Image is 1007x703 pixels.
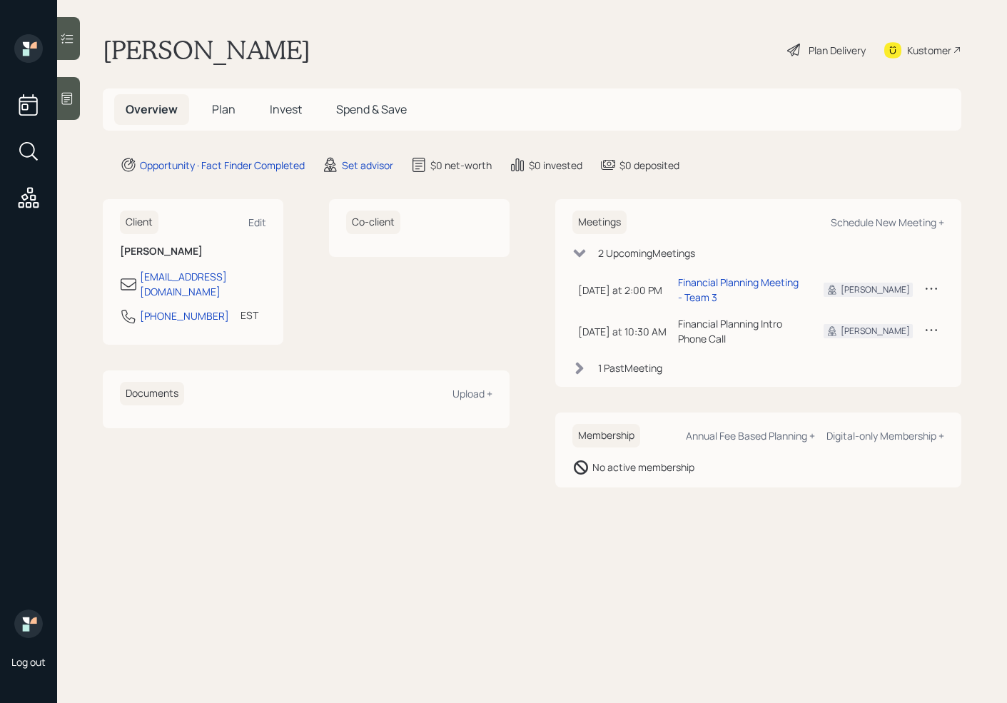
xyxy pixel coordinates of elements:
span: Invest [270,101,302,117]
div: [PHONE_NUMBER] [140,308,229,323]
div: Opportunity · Fact Finder Completed [140,158,305,173]
div: Financial Planning Intro Phone Call [678,316,801,346]
h1: [PERSON_NAME] [103,34,310,66]
div: $0 invested [529,158,582,173]
div: EST [241,308,258,323]
div: Plan Delivery [809,43,866,58]
div: [DATE] at 2:00 PM [578,283,667,298]
div: Set advisor [342,158,393,173]
div: [EMAIL_ADDRESS][DOMAIN_NAME] [140,269,266,299]
div: No active membership [592,460,694,475]
h6: Co-client [346,211,400,234]
div: [PERSON_NAME] [841,283,910,296]
div: Log out [11,655,46,669]
span: Overview [126,101,178,117]
div: Annual Fee Based Planning + [686,429,815,442]
div: 2 Upcoming Meeting s [598,246,695,261]
div: Upload + [452,387,492,400]
div: $0 net-worth [430,158,492,173]
div: Digital-only Membership + [826,429,944,442]
div: $0 deposited [619,158,679,173]
div: [DATE] at 10:30 AM [578,324,667,339]
h6: Meetings [572,211,627,234]
div: [PERSON_NAME] [841,325,910,338]
div: Financial Planning Meeting - Team 3 [678,275,801,305]
span: Plan [212,101,236,117]
div: 1 Past Meeting [598,360,662,375]
img: retirable_logo.png [14,610,43,638]
div: Edit [248,216,266,229]
h6: Client [120,211,158,234]
h6: Documents [120,382,184,405]
div: Kustomer [907,43,951,58]
div: Schedule New Meeting + [831,216,944,229]
span: Spend & Save [336,101,407,117]
h6: [PERSON_NAME] [120,246,266,258]
h6: Membership [572,424,640,447]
